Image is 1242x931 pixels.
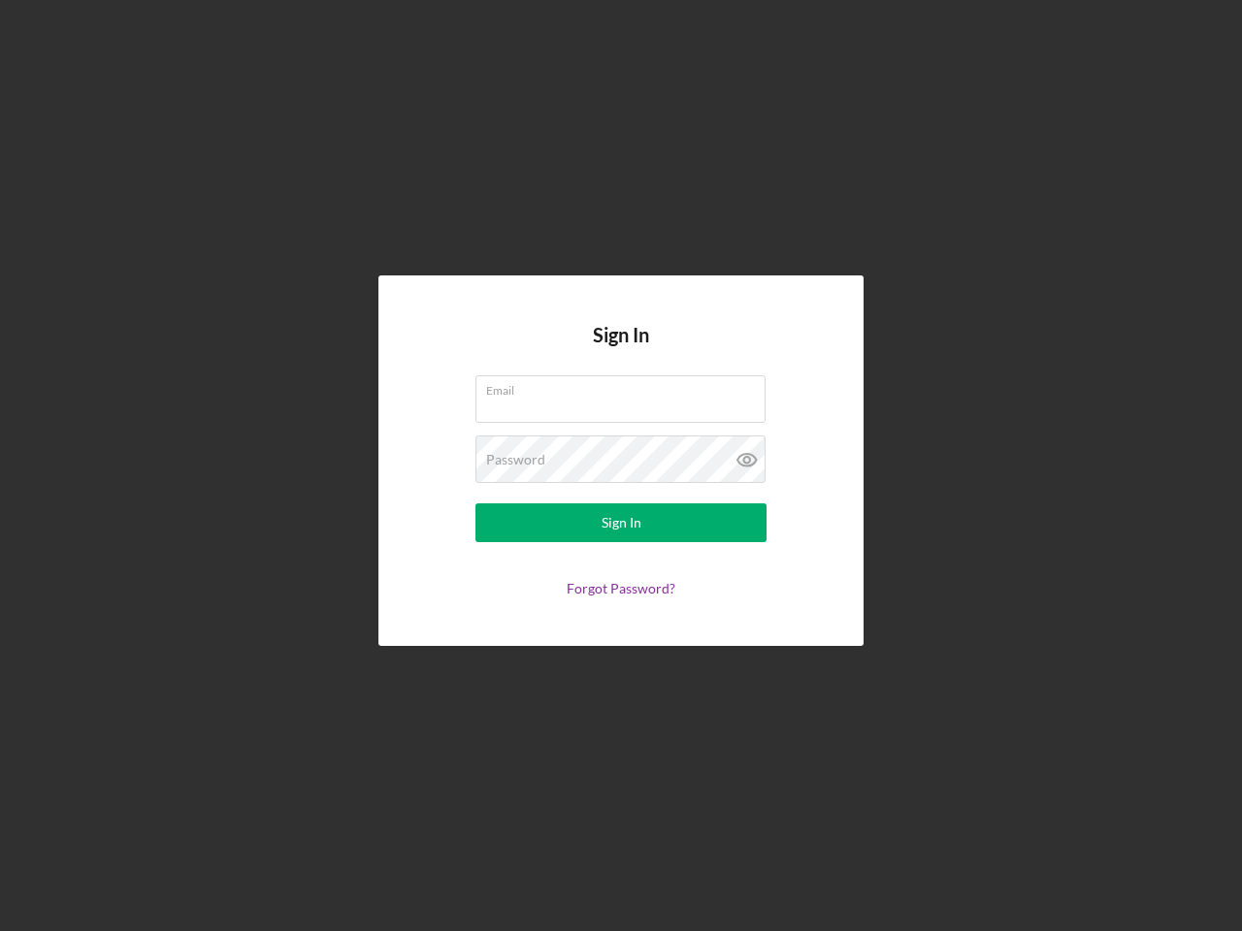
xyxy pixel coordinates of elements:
[593,324,649,375] h4: Sign In
[486,452,545,467] label: Password
[486,376,766,398] label: Email
[475,503,767,542] button: Sign In
[567,580,675,596] a: Forgot Password?
[602,503,641,542] div: Sign In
